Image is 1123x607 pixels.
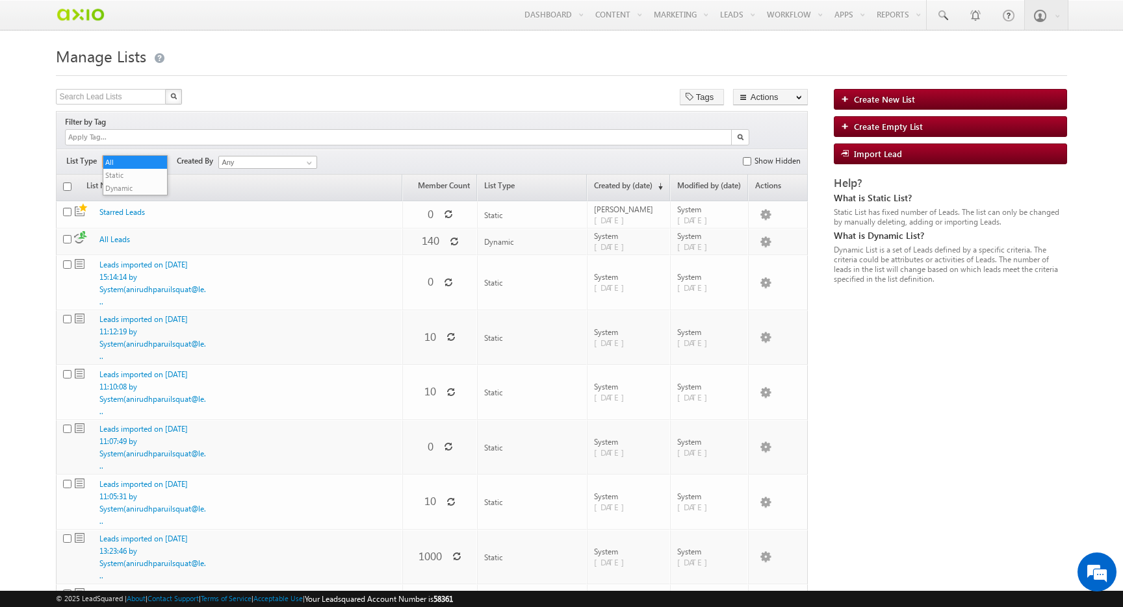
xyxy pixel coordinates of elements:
[99,207,145,217] a: Starred Leads
[75,423,84,433] span: Static
[99,234,130,244] a: All Leads
[834,192,1067,204] div: What is Static List?
[677,231,742,241] span: System
[733,89,808,105] button: Actions
[300,156,316,169] a: Show All Items
[56,45,146,66] span: Manage Lists
[170,93,177,99] img: Search
[218,156,317,169] input: Type to Search
[587,176,669,201] a: Created by (date)(sorted descending)
[419,549,442,564] span: 1000
[99,424,206,471] a: Leads imported on [DATE] 11:07:49 by System(anirudhparuilsquat@le...
[422,233,439,248] span: 140
[749,176,807,201] span: Actions
[677,204,742,214] span: System
[99,369,206,416] a: Leads imported on [DATE] 11:10:08 by System(anirudhparuilsquat@le...
[594,214,631,225] span: [DATE]
[201,594,252,602] a: Terms of Service
[99,479,206,526] a: Leads imported on [DATE] 11:05:31 by System(anirudhparuilsquat@le...
[103,182,167,195] li: Dynamic
[75,314,84,323] span: Static
[594,501,631,512] span: [DATE]
[841,149,854,157] img: import_icon.png
[677,391,714,403] span: [DATE]
[103,156,167,169] li: All
[428,206,433,221] span: 0
[433,594,453,604] span: 58361
[99,314,206,361] a: Leads imported on [DATE] 11:12:19 by System(anirudhparuilsquat@le...
[677,547,742,556] span: System
[677,447,714,458] span: [DATE]
[66,155,102,167] span: List Type
[594,547,664,556] span: System
[478,176,587,201] a: List Type
[594,282,631,293] span: [DATE]
[677,491,742,501] span: System
[428,274,433,289] span: 0
[484,278,503,288] span: Static
[177,155,218,167] span: Created By
[424,384,436,399] span: 10
[652,181,663,192] span: (sorted descending)
[127,594,146,602] a: About
[484,333,503,343] span: Static
[403,176,476,201] a: Member Count
[677,282,714,293] span: [DATE]
[755,155,801,167] label: Show Hidden
[484,388,503,397] span: Static
[854,121,923,132] span: Create Empty List
[594,382,664,391] span: System
[594,241,631,252] span: [DATE]
[677,556,714,567] span: [DATE]
[75,259,84,269] span: Static
[854,148,902,159] span: Import Lead
[594,447,631,458] span: [DATE]
[834,230,1067,242] div: What is Dynamic List?
[594,556,631,567] span: [DATE]
[737,134,743,140] img: Search
[75,588,84,598] span: Static
[75,478,84,488] span: Static
[99,260,206,306] a: Leads imported on [DATE] 15:14:14 by System(anirudhparuilsquat@le...
[56,593,453,605] span: © 2025 LeadSquared | | | | |
[484,210,503,220] span: Static
[594,437,664,447] span: System
[834,177,1067,189] div: Help?
[424,493,436,508] span: 10
[834,207,1067,227] div: Static List has fixed number of Leads. The list can only be changed by manually deleting, adding ...
[834,245,1067,284] div: Dynamic List is a set of Leads defined by a specific criteria. The criteria could be attributes o...
[677,214,714,225] span: [DATE]
[677,437,742,447] span: System
[65,115,110,129] div: Filter by Tag
[677,337,714,348] span: [DATE]
[75,533,84,543] span: Static
[841,95,854,103] img: add_icon.png
[484,552,503,562] span: Static
[63,182,71,191] input: Check all records
[594,337,631,348] span: [DATE]
[677,241,714,252] span: [DATE]
[99,534,206,580] a: Leads imported on [DATE] 13:23:46 by System(anirudhparuilsquat@le...
[677,382,742,391] span: System
[148,594,199,602] a: Contact Support
[67,132,144,143] input: Apply Tag...
[80,176,127,201] a: List Name
[677,501,714,512] span: [DATE]
[424,329,436,344] span: 10
[854,93,915,105] span: Create New List
[253,594,303,602] a: Acceptable Use
[56,3,105,26] img: Custom Logo
[594,272,664,282] span: System
[841,122,854,130] img: add_icon.png
[594,231,664,241] span: System
[75,369,84,378] span: Static
[594,204,664,214] span: [PERSON_NAME]
[75,202,89,216] span: Static
[484,497,503,507] span: Static
[103,169,167,182] li: Static
[305,594,453,604] span: Your Leadsquared Account Number is
[74,231,87,244] span: Dynamic
[671,176,747,201] a: Modified by (date)
[484,443,503,452] span: Static
[834,143,1067,164] a: Import Lead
